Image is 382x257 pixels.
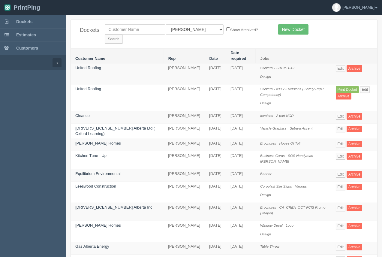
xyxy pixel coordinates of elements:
td: [DATE] [205,151,226,169]
img: avatar_default-7531ab5dedf162e01f1e0bb0964e6a185e93c5c22dfe317fb01d7f8cd2b1632c.jpg [332,3,341,12]
a: [PERSON_NAME] Homes [75,141,121,145]
td: [DATE] [226,242,256,255]
a: Archive [347,171,362,178]
img: logo-3e63b451c926e2ac314895c53de4908e5d424f24456219fb08d385ab2e579770.png [5,5,11,11]
td: [DATE] [226,124,256,139]
i: Design [260,101,271,105]
span: Dockets [16,19,32,24]
a: Edit [336,244,346,250]
td: [DATE] [226,169,256,182]
td: [PERSON_NAME] [164,203,205,221]
a: Date required [230,50,246,61]
td: [PERSON_NAME] [164,124,205,139]
td: [DATE] [205,242,226,255]
i: Brochures - House Of Toli [260,141,300,145]
a: Edit [336,153,346,160]
i: Design [260,75,271,78]
td: [DATE] [205,182,226,203]
th: Jobs [256,48,331,63]
i: Coroplast Site Signs - Various [260,184,307,188]
td: [DATE] [205,124,226,139]
a: Archive [336,93,351,99]
a: Archive [347,184,362,190]
td: [DATE] [205,169,226,182]
td: [DATE] [226,182,256,203]
td: [DATE] [226,221,256,242]
a: Archive [347,153,362,160]
a: [PERSON_NAME] Homes [75,223,121,228]
td: [PERSON_NAME] [164,182,205,203]
a: Archive [347,126,362,132]
td: [DATE] [205,203,226,221]
td: [DATE] [205,221,226,242]
td: [PERSON_NAME] [164,63,205,84]
a: Archive [347,65,362,72]
i: Table Throw [260,244,279,248]
td: [DATE] [226,111,256,124]
a: Edit [336,223,346,229]
td: [DATE] [226,151,256,169]
i: Banner [260,172,272,176]
a: Rep [168,56,176,61]
i: Stickers - 400 x 2 versions ( Safety Rep / Competency) [260,87,324,96]
a: Archive [347,205,362,211]
a: United Roofing [75,66,101,70]
td: [DATE] [205,63,226,84]
span: Estimates [16,32,36,37]
a: Customer Name [75,56,105,61]
i: Invoices - 2 part NCR [260,114,294,118]
span: Customers [16,46,38,50]
td: [PERSON_NAME] [164,221,205,242]
td: [DATE] [226,84,256,111]
a: Edit [336,184,346,190]
a: Kitchen Tune - Up [75,153,107,158]
td: [PERSON_NAME] [164,151,205,169]
i: Business Cards - SOS Handyman - [PERSON_NAME] [260,154,315,163]
td: [PERSON_NAME] [164,139,205,151]
td: [PERSON_NAME] [164,169,205,182]
i: Stickers - T-01 to T-12 [260,66,294,70]
a: [DRIVERS_LICENSE_NUMBER] Alberta Inc [75,205,152,210]
label: Show Archived? [226,26,258,33]
a: [DRIVERS_LICENSE_NUMBER] Alberta Ltd ( Oxford Learning) [75,126,155,136]
a: Edit [336,171,346,178]
input: Search [105,35,123,44]
i: Window Decal - Logo [260,223,293,227]
i: Vehicle Graphics - Subaru Ascent [260,126,313,130]
a: Edit [360,86,370,93]
td: [DATE] [205,111,226,124]
a: Archive [347,141,362,147]
a: Edit [336,113,346,120]
td: [DATE] [226,139,256,151]
h4: Dockets [80,27,96,33]
a: Edit [336,205,346,211]
a: Print Docket [336,86,359,93]
td: [DATE] [205,84,226,111]
a: Cleanco [75,113,90,118]
a: Archive [347,244,362,250]
td: [PERSON_NAME] [164,84,205,111]
i: Brochures - CA_CREA_OCT FCIS Promo ( Mapei) [260,205,326,215]
a: Date [209,56,218,61]
i: Design [260,193,271,197]
td: [PERSON_NAME] [164,111,205,124]
a: Edit [336,141,346,147]
input: Customer Name [105,24,165,35]
i: Design [260,232,271,236]
td: [DATE] [226,203,256,221]
input: Show Archived? [226,27,230,31]
a: Leeswood Construction [75,184,116,188]
td: [DATE] [226,63,256,84]
a: Archive [347,223,362,229]
td: [PERSON_NAME] [164,242,205,255]
a: Edit [336,65,346,72]
td: [DATE] [205,139,226,151]
a: New Docket [278,24,308,35]
a: Equilibrium Environmental [75,171,121,176]
a: Archive [347,113,362,120]
a: United Roofing [75,87,101,91]
a: Edit [336,126,346,132]
a: Gas Alberta Energy [75,244,109,249]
